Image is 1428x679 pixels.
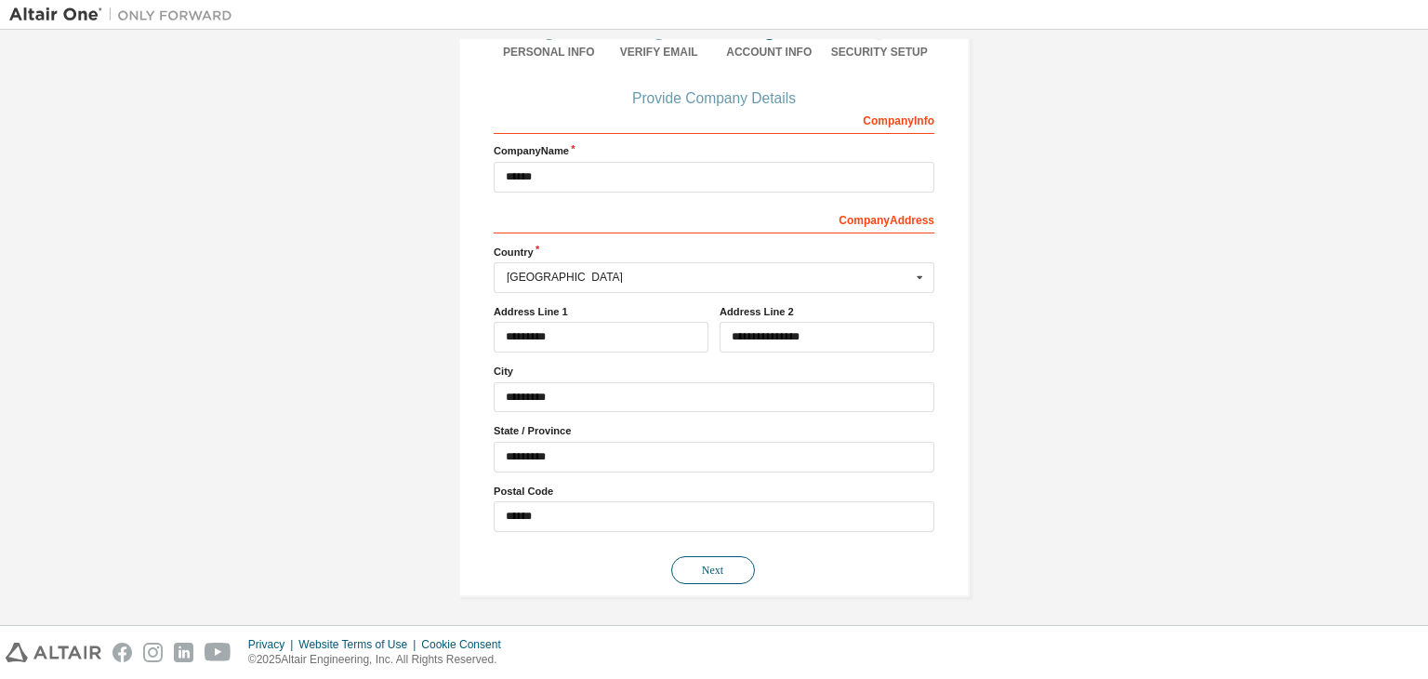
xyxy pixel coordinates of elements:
[720,304,934,319] label: Address Line 2
[494,304,708,319] label: Address Line 1
[205,643,231,662] img: youtube.svg
[248,637,298,652] div: Privacy
[494,104,934,134] div: Company Info
[248,652,512,668] p: © 2025 Altair Engineering, Inc. All Rights Reserved.
[494,204,934,233] div: Company Address
[604,45,715,60] div: Verify Email
[494,245,934,260] label: Country
[494,423,934,438] label: State / Province
[6,643,101,662] img: altair_logo.svg
[494,93,934,104] div: Provide Company Details
[825,45,935,60] div: Security Setup
[174,643,193,662] img: linkedin.svg
[494,364,934,379] label: City
[494,143,934,158] label: Company Name
[671,556,755,584] button: Next
[143,643,163,662] img: instagram.svg
[507,272,911,283] div: [GEOGRAPHIC_DATA]
[494,45,604,60] div: Personal Info
[298,637,421,652] div: Website Terms of Use
[714,45,825,60] div: Account Info
[494,484,934,499] label: Postal Code
[421,637,511,652] div: Cookie Consent
[112,643,132,662] img: facebook.svg
[9,6,242,24] img: Altair One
